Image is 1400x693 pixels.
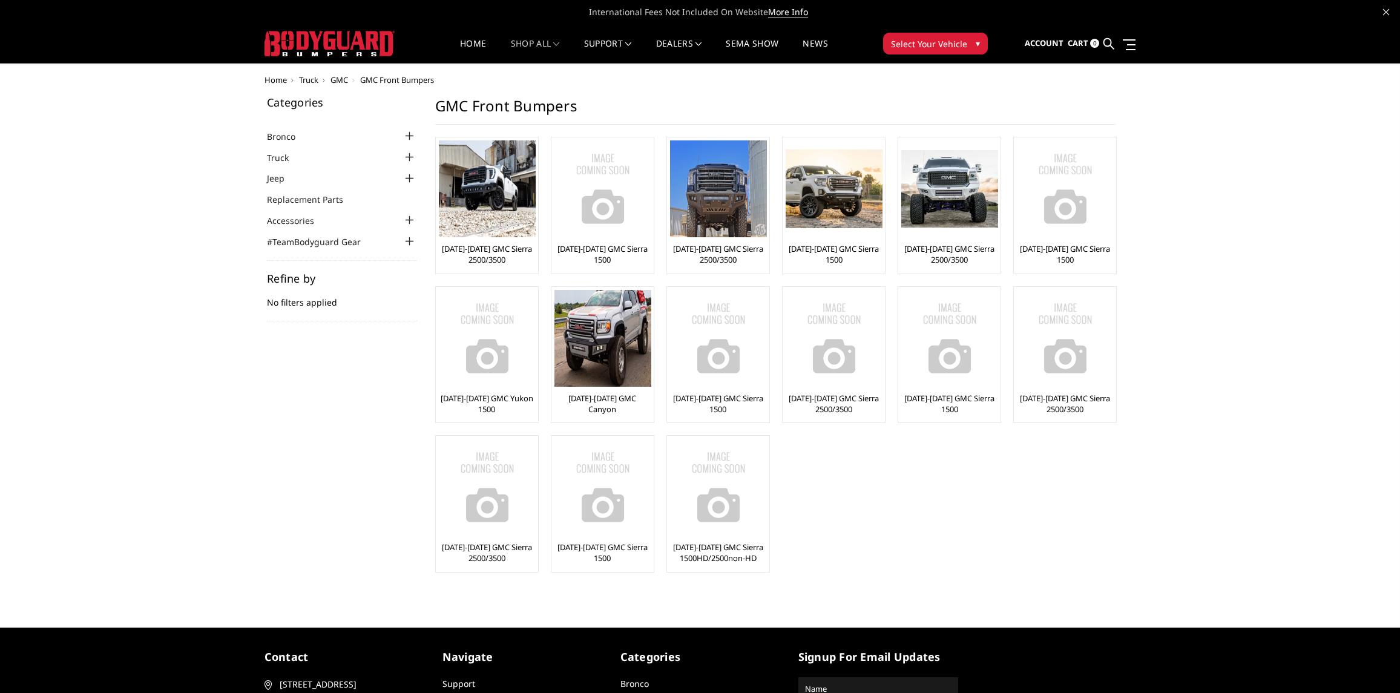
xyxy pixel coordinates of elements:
[670,243,766,265] a: [DATE]-[DATE] GMC Sierra 2500/3500
[976,37,980,50] span: ▾
[1068,38,1088,48] span: Cart
[670,290,767,387] img: No Image
[786,393,882,415] a: [DATE]-[DATE] GMC Sierra 2500/3500
[511,39,560,63] a: shop all
[267,151,304,164] a: Truck
[267,273,417,284] h5: Refine by
[439,393,535,415] a: [DATE]-[DATE] GMC Yukon 1500
[1017,290,1113,387] a: No Image
[1017,140,1113,237] a: No Image
[1068,27,1099,60] a: Cart 0
[670,439,767,536] img: No Image
[901,243,997,265] a: [DATE]-[DATE] GMC Sierra 2500/3500
[265,74,287,85] a: Home
[442,678,475,689] a: Support
[330,74,348,85] a: GMC
[726,39,778,63] a: SEMA Show
[656,39,702,63] a: Dealers
[620,649,780,665] h5: Categories
[439,290,536,387] img: No Image
[439,439,536,536] img: No Image
[786,243,882,265] a: [DATE]-[DATE] GMC Sierra 1500
[620,678,649,689] a: Bronco
[786,290,882,387] a: No Image
[901,393,997,415] a: [DATE]-[DATE] GMC Sierra 1500
[901,290,998,387] img: No Image
[1090,39,1099,48] span: 0
[439,243,535,265] a: [DATE]-[DATE] GMC Sierra 2500/3500
[1017,393,1113,415] a: [DATE]-[DATE] GMC Sierra 2500/3500
[439,542,535,563] a: [DATE]-[DATE] GMC Sierra 2500/3500
[554,243,651,265] a: [DATE]-[DATE] GMC Sierra 1500
[265,649,424,665] h5: contact
[768,6,808,18] a: More Info
[798,649,958,665] h5: signup for email updates
[1017,290,1114,387] img: No Image
[554,542,651,563] a: [DATE]-[DATE] GMC Sierra 1500
[267,130,311,143] a: Bronco
[1025,38,1063,48] span: Account
[1025,27,1063,60] a: Account
[670,393,766,415] a: [DATE]-[DATE] GMC Sierra 1500
[442,649,602,665] h5: Navigate
[267,172,300,185] a: Jeep
[267,235,376,248] a: #TeamBodyguard Gear
[439,290,535,387] a: No Image
[554,439,651,536] img: No Image
[670,290,766,387] a: No Image
[460,39,486,63] a: Home
[299,74,318,85] a: Truck
[267,193,358,206] a: Replacement Parts
[439,439,535,536] a: No Image
[584,39,632,63] a: Support
[803,39,827,63] a: News
[786,290,882,387] img: No Image
[267,273,417,321] div: No filters applied
[360,74,434,85] span: GMC Front Bumpers
[1017,243,1113,265] a: [DATE]-[DATE] GMC Sierra 1500
[435,97,1116,125] h1: GMC Front Bumpers
[267,97,417,108] h5: Categories
[265,31,395,56] img: BODYGUARD BUMPERS
[670,439,766,536] a: No Image
[670,542,766,563] a: [DATE]-[DATE] GMC Sierra 1500HD/2500non-HD
[883,33,988,54] button: Select Your Vehicle
[891,38,967,50] span: Select Your Vehicle
[267,214,329,227] a: Accessories
[554,140,651,237] img: No Image
[1017,140,1114,237] img: No Image
[554,393,651,415] a: [DATE]-[DATE] GMC Canyon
